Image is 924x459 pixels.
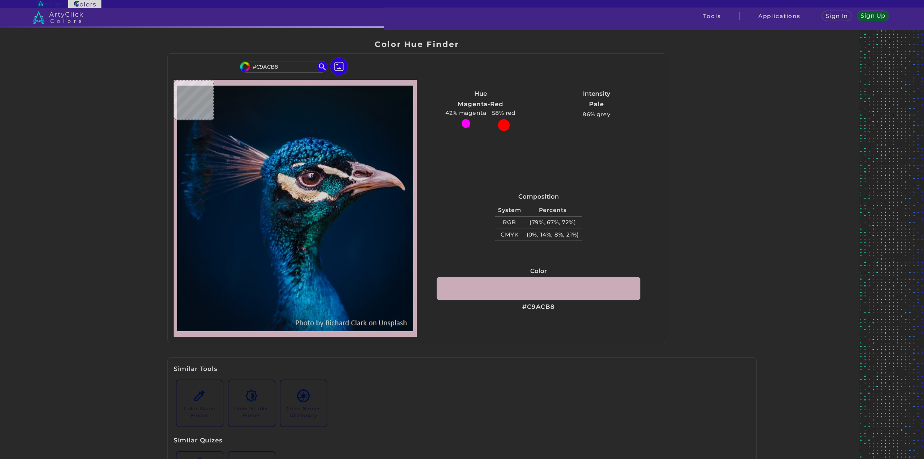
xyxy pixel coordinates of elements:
[586,100,607,109] h3: Pale
[231,405,272,419] h5: Color Shades Finder
[226,377,278,429] a: Color Shades Finder
[823,12,850,21] a: Sign In
[524,217,582,229] h5: (79%, 67%, 72%)
[524,204,582,216] h5: Percents
[177,83,413,333] img: img_pavlin.jpg
[174,377,226,429] a: Color Name Finder
[495,217,523,229] h5: RGB
[530,266,547,276] h4: Color
[317,61,328,72] img: icon search
[174,436,223,445] h3: Similar Quizes
[297,389,310,402] img: icon_color_names_dictionary.svg
[703,13,721,19] h3: Tools
[862,13,884,18] h5: Sign Up
[489,108,519,118] h5: 58% red
[583,88,610,99] h4: Intensity
[245,389,258,402] img: icon_color_shades.svg
[193,389,206,402] img: icon_color_name_finder.svg
[495,204,523,216] h5: System
[375,39,459,49] h1: Color Hue Finder
[522,303,555,311] h3: #C9ACB8
[38,1,62,8] img: ArtyClick Design logo
[179,405,220,419] h5: Color Name Finder
[474,88,487,99] h4: Hue
[583,110,610,119] h5: 86% grey
[827,13,847,19] h5: Sign In
[32,11,83,24] img: logo_artyclick_colors_white.svg
[758,13,801,19] h3: Applications
[330,58,348,75] img: icon picture
[283,405,324,419] h5: Color Names Dictionary
[524,229,582,241] h5: (0%, 14%, 8%, 21%)
[278,377,330,429] a: Color Names Dictionary
[250,62,317,72] input: type color..
[455,100,506,109] h3: Magenta-Red
[495,229,523,241] h5: CMYK
[858,12,887,21] a: Sign Up
[518,191,559,202] h4: Composition
[174,365,218,373] h3: Similar Tools
[443,108,489,118] h5: 42% magenta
